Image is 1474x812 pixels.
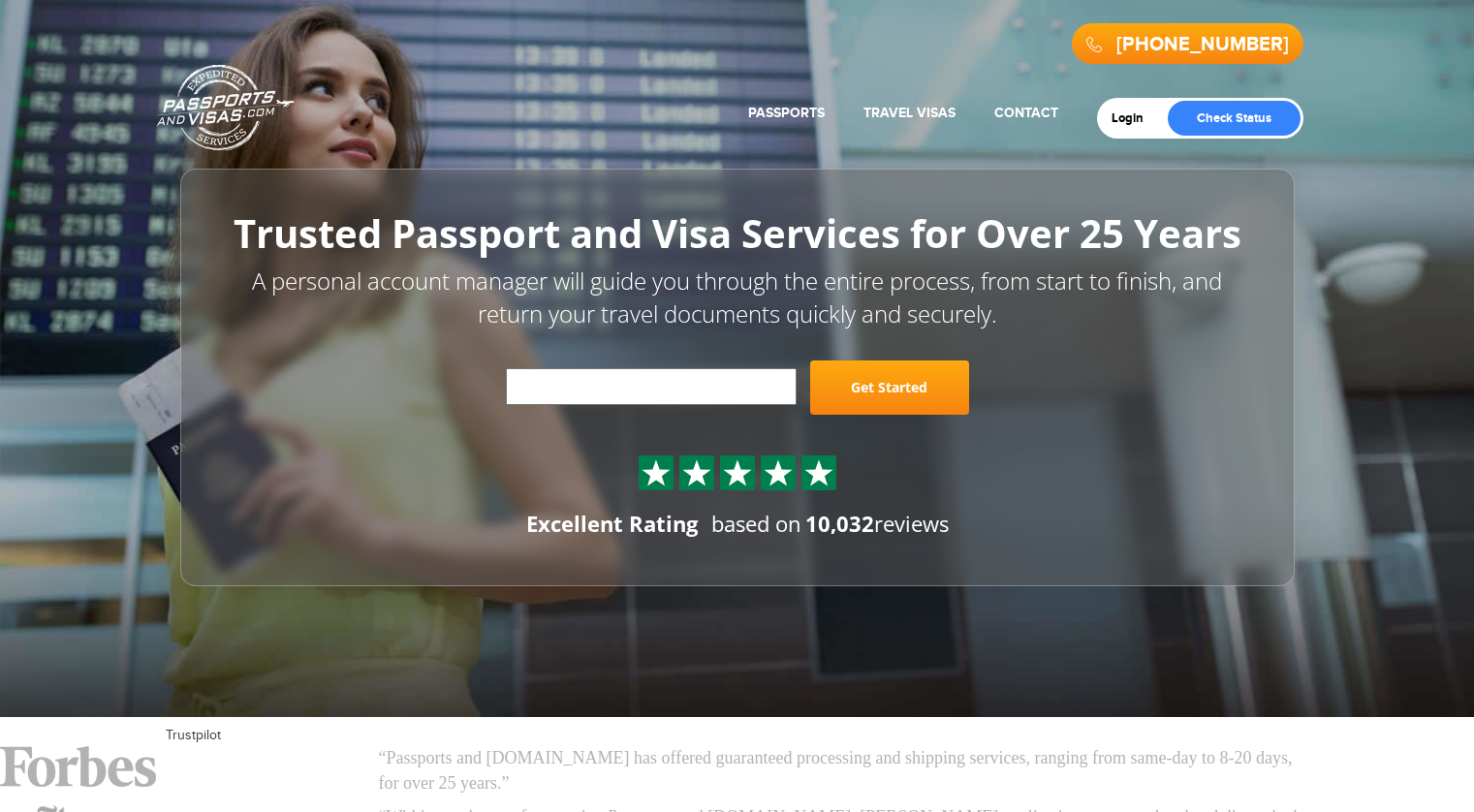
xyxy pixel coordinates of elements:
[748,105,825,121] a: Passports
[157,64,295,151] a: Passports & [DOMAIN_NAME]
[764,458,793,487] img: Sprite St
[1116,33,1289,56] a: [PHONE_NUMBER]
[723,458,752,487] img: Sprite St
[526,509,698,539] div: Excellent Rating
[224,212,1251,255] h1: Trusted Passport and Visa Services for Over 25 Years
[166,728,221,743] a: Trustpilot
[224,265,1251,331] p: A personal account manager will guide you through the entire process, from start to finish, and r...
[805,509,874,538] strong: 10,032
[863,105,956,121] a: Travel Visas
[804,458,833,487] img: Sprite St
[642,458,671,487] img: Sprite St
[682,458,711,487] img: Sprite St
[810,360,969,415] a: Get Started
[805,509,949,538] span: reviews
[1112,110,1157,126] a: Login
[994,105,1058,121] a: Contact
[379,746,1309,796] p: “Passports and [DOMAIN_NAME] has offered guaranteed processing and shipping services, ranging fro...
[1168,101,1301,136] a: Check Status
[711,509,801,538] span: based on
